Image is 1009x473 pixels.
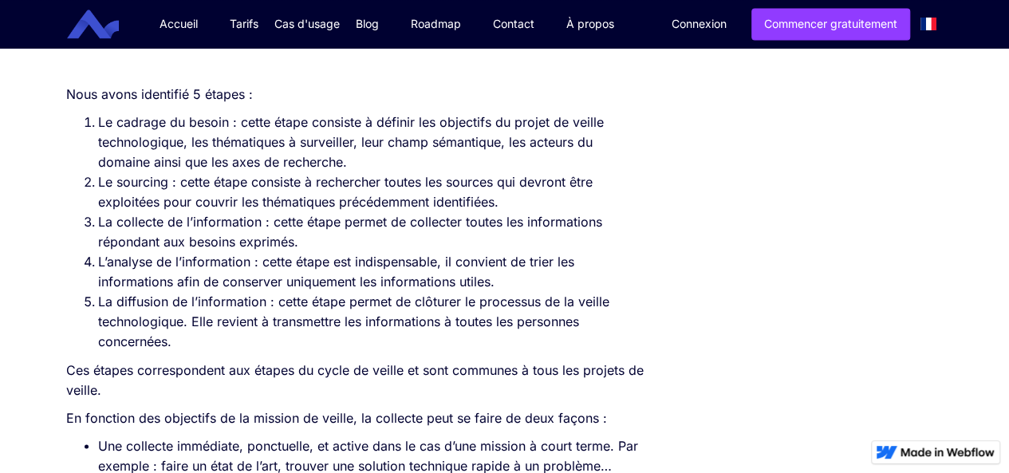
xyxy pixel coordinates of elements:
[98,172,646,212] li: Le sourcing : cette étape consiste à rechercher toutes les sources qui devront être exploitées po...
[751,8,910,40] a: Commencer gratuitement
[98,112,646,172] li: Le cadrage du besoin : cette étape consiste à définir les objectifs du projet de veille technolog...
[79,10,131,39] a: home
[274,16,340,32] div: Cas d'usage
[660,9,739,39] a: Connexion
[66,85,646,104] p: Nous avons identifié 5 étapes :
[66,408,646,428] p: En fonction des objectifs de la mission de veille, la collecte peut se faire de deux façons :
[66,360,646,400] p: Ces étapes correspondent aux étapes du cycle de veille et sont communes à tous les projets de vei...
[98,212,646,252] li: La collecte de l’information : cette étape permet de collecter toutes les informations répondant ...
[66,57,646,77] p: ‍
[98,252,646,292] li: L’analyse de l’information : cette étape est indispensable, il convient de trier les informations...
[901,447,995,457] img: Made in Webflow
[98,292,646,352] li: La diffusion de l’information : cette étape permet de clôturer le processus de la veille technolo...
